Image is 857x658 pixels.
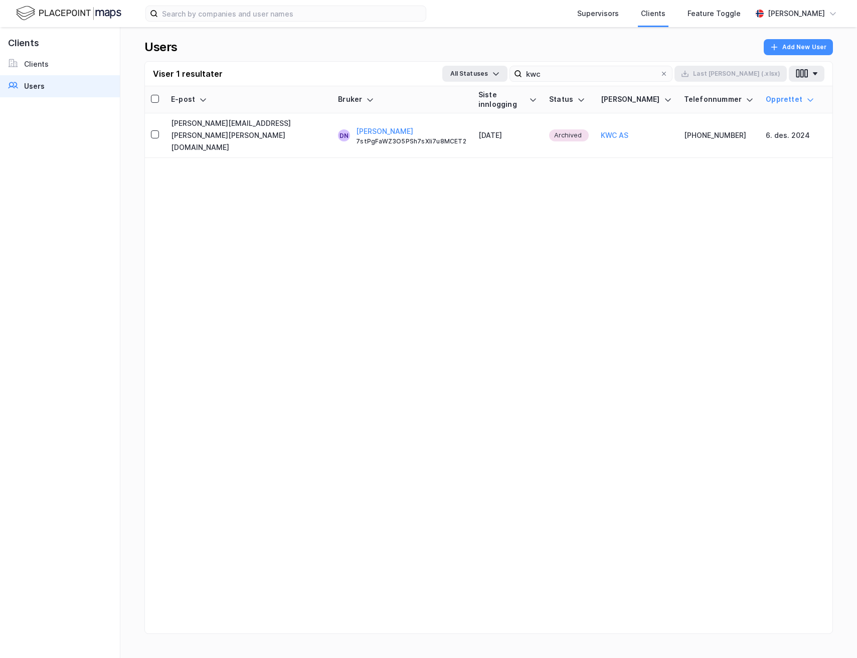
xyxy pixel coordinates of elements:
img: logo.f888ab2527a4732fd821a326f86c7f29.svg [16,5,121,22]
div: Opprettet [766,95,814,104]
div: Users [24,80,45,92]
input: Search user by name, email or client [522,66,660,81]
input: Search by companies and user names [158,6,426,21]
button: All Statuses [442,66,507,82]
div: Clients [641,8,665,20]
div: Telefonnummer [684,95,754,104]
div: Siste innlogging [478,90,537,109]
div: [PERSON_NAME] [768,8,825,20]
button: Add New User [764,39,833,55]
button: [PERSON_NAME] [356,125,413,137]
div: Supervisors [577,8,619,20]
div: Viser 1 resultater [153,68,223,80]
div: Feature Toggle [688,8,741,20]
div: Clients [24,58,49,70]
td: [DATE] [472,113,543,158]
div: [PHONE_NUMBER] [684,129,754,141]
td: [PERSON_NAME][EMAIL_ADDRESS][PERSON_NAME][PERSON_NAME][DOMAIN_NAME] [165,113,332,158]
div: DN [339,129,349,141]
div: Users [144,39,178,55]
div: Status [549,95,589,104]
div: Bruker [338,95,466,104]
div: [PERSON_NAME] [601,95,672,104]
iframe: Chat Widget [807,610,857,658]
td: 6. des. 2024 [760,113,820,158]
div: Kontrollprogram for chat [807,610,857,658]
div: 7stPgFaWZ3O5PSh7sXIi7u8MCET2 [356,137,466,145]
div: E-post [171,95,326,104]
button: KWC AS [601,129,628,141]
